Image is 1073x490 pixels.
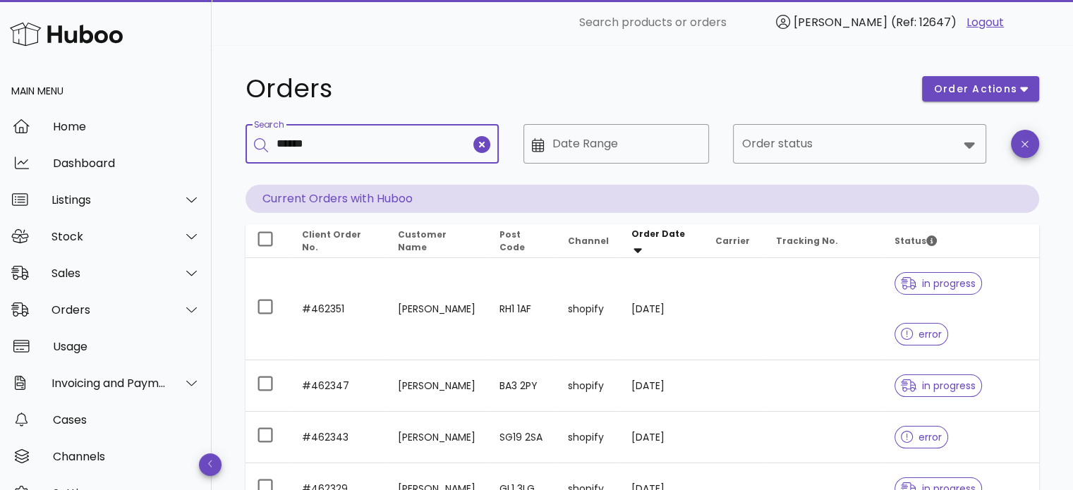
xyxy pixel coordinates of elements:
[883,224,1039,258] th: Status
[488,360,556,412] td: BA3 2PY
[398,228,447,253] span: Customer Name
[291,258,387,360] td: #462351
[51,230,166,243] div: Stock
[245,185,1039,213] p: Current Orders with Huboo
[254,120,284,130] label: Search
[966,14,1004,31] a: Logout
[291,224,387,258] th: Client Order No.
[557,412,620,463] td: shopify
[488,412,556,463] td: SG19 2SA
[922,76,1039,102] button: order actions
[53,450,200,463] div: Channels
[302,228,361,253] span: Client Order No.
[488,224,556,258] th: Post Code
[473,136,490,153] button: clear icon
[557,360,620,412] td: shopify
[765,224,883,258] th: Tracking No.
[387,258,489,360] td: [PERSON_NAME]
[901,381,976,391] span: in progress
[291,412,387,463] td: #462343
[387,360,489,412] td: [PERSON_NAME]
[733,124,986,164] div: Order status
[557,258,620,360] td: shopify
[51,193,166,207] div: Listings
[53,413,200,427] div: Cases
[794,14,887,30] span: [PERSON_NAME]
[620,224,704,258] th: Order Date: Sorted descending. Activate to remove sorting.
[53,157,200,170] div: Dashboard
[620,258,704,360] td: [DATE]
[715,235,750,247] span: Carrier
[245,76,905,102] h1: Orders
[53,120,200,133] div: Home
[901,432,942,442] span: error
[488,258,556,360] td: RH1 1AF
[901,278,976,288] span: in progress
[51,267,166,280] div: Sales
[891,14,957,30] span: (Ref: 12647)
[933,82,1018,97] span: order actions
[895,235,937,247] span: Status
[387,224,489,258] th: Customer Name
[51,376,166,390] div: Invoicing and Payments
[499,228,525,253] span: Post Code
[631,228,685,240] span: Order Date
[387,412,489,463] td: [PERSON_NAME]
[704,224,765,258] th: Carrier
[620,360,704,412] td: [DATE]
[901,329,942,339] span: error
[620,412,704,463] td: [DATE]
[557,224,620,258] th: Channel
[291,360,387,412] td: #462347
[10,19,123,49] img: Huboo Logo
[53,340,200,353] div: Usage
[568,235,609,247] span: Channel
[776,235,838,247] span: Tracking No.
[51,303,166,317] div: Orders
